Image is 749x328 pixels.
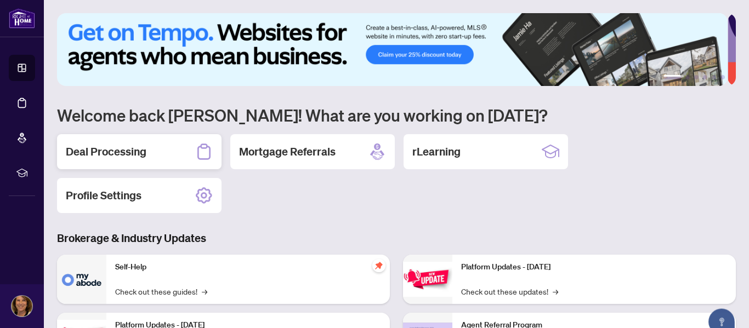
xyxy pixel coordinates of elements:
button: 6 [720,75,725,79]
h3: Brokerage & Industry Updates [57,231,736,246]
img: Self-Help [57,255,106,304]
span: → [202,285,207,297]
span: → [553,285,558,297]
button: 2 [685,75,690,79]
button: Open asap [705,290,738,323]
img: logo [9,8,35,28]
h2: Mortgage Referrals [239,144,336,159]
p: Self-Help [115,261,381,273]
img: Platform Updates - June 23, 2025 [403,262,452,296]
button: 4 [703,75,707,79]
span: pushpin [372,259,385,272]
h1: Welcome back [PERSON_NAME]! What are you working on [DATE]? [57,105,736,125]
button: 1 [663,75,681,79]
a: Check out these updates!→ [461,285,558,297]
img: Slide 0 [57,13,728,86]
h2: rLearning [412,144,461,159]
h2: Deal Processing [66,144,146,159]
a: Check out these guides!→ [115,285,207,297]
button: 5 [712,75,716,79]
p: Platform Updates - [DATE] [461,261,727,273]
img: Profile Icon [12,296,32,317]
button: 3 [694,75,699,79]
h2: Profile Settings [66,188,141,203]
